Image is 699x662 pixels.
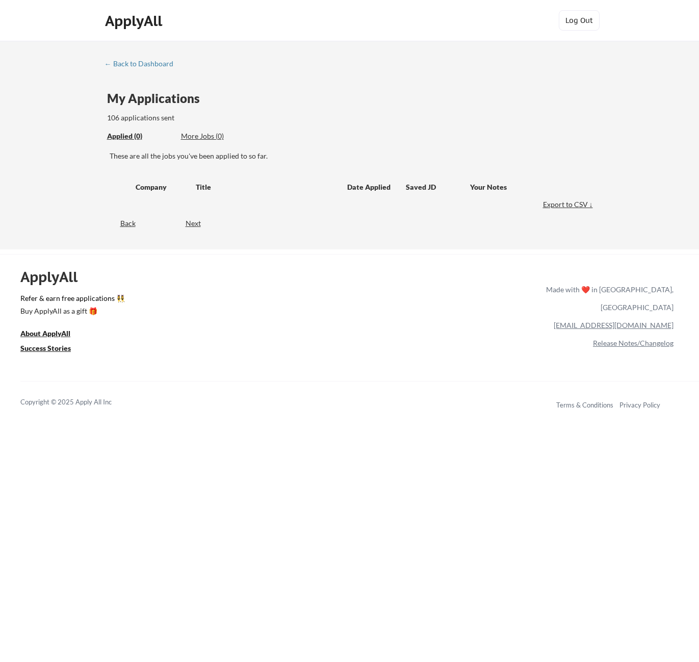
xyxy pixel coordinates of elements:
[619,401,660,409] a: Privacy Policy
[136,182,187,192] div: Company
[20,305,122,318] a: Buy ApplyAll as a gift 🎁
[542,281,674,316] div: Made with ❤️ in [GEOGRAPHIC_DATA], [GEOGRAPHIC_DATA]
[105,12,165,30] div: ApplyAll
[196,182,338,192] div: Title
[181,131,256,142] div: These are job applications we think you'd be a good fit for, but couldn't apply you to automatica...
[20,328,85,341] a: About ApplyAll
[20,343,85,355] a: Success Stories
[20,329,70,338] u: About ApplyAll
[20,268,89,286] div: ApplyAll
[105,60,181,70] a: ← Back to Dashboard
[20,308,122,315] div: Buy ApplyAll as a gift 🎁
[186,218,213,228] div: Next
[554,321,674,329] a: [EMAIL_ADDRESS][DOMAIN_NAME]
[543,199,596,210] div: Export to CSV ↓
[110,151,596,161] div: These are all the jobs you've been applied to so far.
[107,92,208,105] div: My Applications
[20,344,71,352] u: Success Stories
[107,131,173,141] div: Applied (0)
[20,397,138,408] div: Copyright © 2025 Apply All Inc
[556,401,613,409] a: Terms & Conditions
[593,339,674,347] a: Release Notes/Changelog
[20,295,333,305] a: Refer & earn free applications 👯‍♀️
[105,218,136,228] div: Back
[559,10,600,31] button: Log Out
[470,182,586,192] div: Your Notes
[406,177,470,196] div: Saved JD
[105,60,181,67] div: ← Back to Dashboard
[107,131,173,142] div: These are all the jobs you've been applied to so far.
[107,113,304,123] div: 106 applications sent
[347,182,392,192] div: Date Applied
[181,131,256,141] div: More Jobs (0)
